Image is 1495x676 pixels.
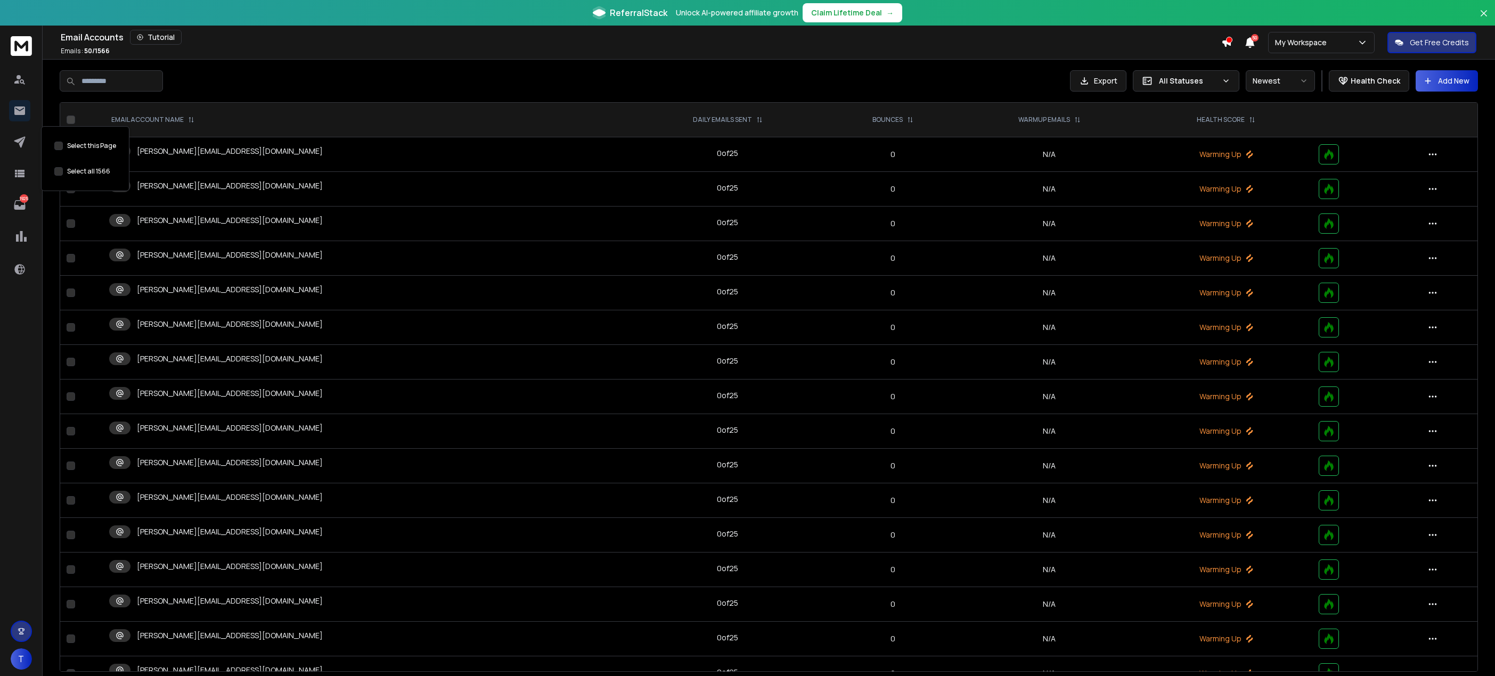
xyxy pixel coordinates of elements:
[137,457,323,468] p: [PERSON_NAME][EMAIL_ADDRESS][DOMAIN_NAME]
[1146,599,1306,609] p: Warming Up
[137,146,323,156] p: [PERSON_NAME][EMAIL_ADDRESS][DOMAIN_NAME]
[833,253,953,263] p: 0
[803,3,902,22] button: Claim Lifetime Deal→
[676,7,798,18] p: Unlock AI-powered affiliate growth
[717,425,738,435] div: 0 of 25
[1018,116,1070,124] p: WARMUP EMAILS
[137,319,323,329] p: [PERSON_NAME][EMAIL_ADDRESS][DOMAIN_NAME]
[1416,70,1478,92] button: Add New
[1146,495,1306,506] p: Warming Up
[1387,32,1476,53] button: Get Free Credits
[833,530,953,540] p: 0
[959,449,1140,483] td: N/A
[1146,391,1306,402] p: Warming Up
[833,357,953,367] p: 0
[833,426,953,436] p: 0
[1146,287,1306,298] p: Warming Up
[1146,426,1306,436] p: Warming Up
[717,563,738,574] div: 0 of 25
[833,633,953,644] p: 0
[833,495,953,506] p: 0
[959,310,1140,345] td: N/A
[137,665,323,675] p: [PERSON_NAME][EMAIL_ADDRESS][DOMAIN_NAME]
[833,287,953,298] p: 0
[717,321,738,332] div: 0 of 25
[717,356,738,366] div: 0 of 25
[1329,70,1409,92] button: Health Check
[67,167,110,176] label: Select all 1566
[717,494,738,505] div: 0 of 25
[137,423,323,433] p: [PERSON_NAME][EMAIL_ADDRESS][DOMAIN_NAME]
[717,148,738,159] div: 0 of 25
[137,492,323,502] p: [PERSON_NAME][EMAIL_ADDRESS][DOMAIN_NAME]
[1477,6,1491,32] button: Close banner
[1146,149,1306,160] p: Warming Up
[872,116,903,124] p: BOUNCES
[959,622,1140,656] td: N/A
[833,322,953,333] p: 0
[61,30,1221,45] div: Email Accounts
[886,7,894,18] span: →
[1251,34,1259,42] span: 50
[959,172,1140,207] td: N/A
[959,137,1140,172] td: N/A
[111,116,194,124] div: EMAIL ACCOUNT NAME
[833,149,953,160] p: 0
[1197,116,1245,124] p: HEALTH SCORE
[959,518,1140,553] td: N/A
[137,596,323,606] p: [PERSON_NAME][EMAIL_ADDRESS][DOMAIN_NAME]
[137,526,323,537] p: [PERSON_NAME][EMAIL_ADDRESS][DOMAIN_NAME]
[1146,184,1306,194] p: Warming Up
[717,217,738,228] div: 0 of 25
[9,194,30,216] a: 1925
[959,414,1140,449] td: N/A
[137,630,323,641] p: [PERSON_NAME][EMAIL_ADDRESS][DOMAIN_NAME]
[717,286,738,297] div: 0 of 25
[1246,70,1315,92] button: Newest
[959,241,1140,276] td: N/A
[833,391,953,402] p: 0
[833,564,953,575] p: 0
[137,250,323,260] p: [PERSON_NAME][EMAIL_ADDRESS][DOMAIN_NAME]
[717,632,738,643] div: 0 of 25
[11,648,32,670] button: T
[717,183,738,193] div: 0 of 25
[1146,633,1306,644] p: Warming Up
[959,483,1140,518] td: N/A
[61,47,110,55] p: Emails :
[959,207,1140,241] td: N/A
[717,598,738,608] div: 0 of 25
[84,46,110,55] span: 50 / 1566
[137,353,323,364] p: [PERSON_NAME][EMAIL_ADDRESS][DOMAIN_NAME]
[959,345,1140,380] td: N/A
[1410,37,1469,48] p: Get Free Credits
[833,599,953,609] p: 0
[959,587,1140,622] td: N/A
[1275,37,1331,48] p: My Workspace
[959,553,1140,587] td: N/A
[1146,218,1306,229] p: Warming Up
[137,561,323,572] p: [PERSON_NAME][EMAIL_ADDRESS][DOMAIN_NAME]
[833,460,953,471] p: 0
[1146,530,1306,540] p: Warming Up
[1159,76,1218,86] p: All Statuses
[1146,460,1306,471] p: Warming Up
[717,252,738,262] div: 0 of 25
[610,6,667,19] span: ReferralStack
[137,215,323,226] p: [PERSON_NAME][EMAIL_ADDRESS][DOMAIN_NAME]
[717,529,738,539] div: 0 of 25
[20,194,28,203] p: 1925
[833,184,953,194] p: 0
[717,390,738,401] div: 0 of 25
[1146,253,1306,263] p: Warming Up
[959,380,1140,414] td: N/A
[693,116,752,124] p: DAILY EMAILS SENT
[1351,76,1400,86] p: Health Check
[137,180,323,191] p: [PERSON_NAME][EMAIL_ADDRESS][DOMAIN_NAME]
[137,284,323,295] p: [PERSON_NAME][EMAIL_ADDRESS][DOMAIN_NAME]
[1146,564,1306,575] p: Warming Up
[1146,322,1306,333] p: Warming Up
[67,142,116,150] label: Select this Page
